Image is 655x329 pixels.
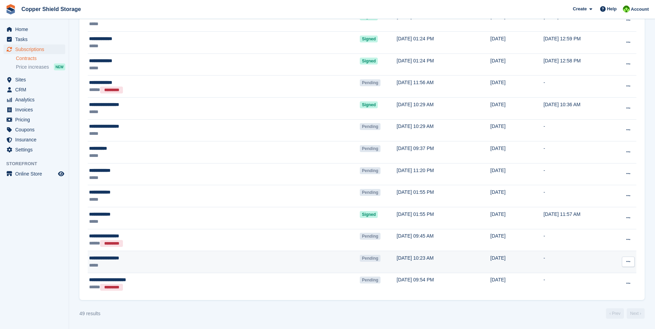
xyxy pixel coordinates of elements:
[397,97,490,119] td: [DATE] 10:29 AM
[490,141,543,163] td: [DATE]
[15,135,57,144] span: Insurance
[490,251,543,273] td: [DATE]
[15,95,57,104] span: Analytics
[490,185,543,207] td: [DATE]
[3,85,65,94] a: menu
[16,64,49,70] span: Price increases
[543,163,610,185] td: -
[15,169,57,179] span: Online Store
[360,189,380,196] span: Pending
[19,3,84,15] a: Copper Shield Storage
[543,119,610,141] td: -
[631,6,649,13] span: Account
[360,101,378,108] span: Signed
[360,255,380,262] span: Pending
[490,119,543,141] td: [DATE]
[6,160,69,167] span: Storefront
[573,6,587,12] span: Create
[605,308,646,319] nav: Page
[397,10,490,32] td: [DATE] 10:59 AM
[397,141,490,163] td: [DATE] 09:37 PM
[6,4,16,14] img: stora-icon-8386f47178a22dfd0bd8f6a31ec36ba5ce8667c1dd55bd0f319d3a0aa187defe.svg
[543,76,610,98] td: -
[490,229,543,251] td: [DATE]
[15,75,57,84] span: Sites
[397,229,490,251] td: [DATE] 09:45 AM
[360,277,380,283] span: Pending
[360,145,380,152] span: Pending
[3,34,65,44] a: menu
[397,207,490,229] td: [DATE] 01:55 PM
[79,310,100,317] div: 49 results
[606,308,624,319] a: Previous
[543,185,610,207] td: -
[15,145,57,154] span: Settings
[623,6,630,12] img: Stephanie Wirhanowicz
[360,79,380,86] span: Pending
[543,32,610,54] td: [DATE] 12:59 PM
[15,85,57,94] span: CRM
[490,10,543,32] td: [DATE]
[397,163,490,185] td: [DATE] 11:20 PM
[490,273,543,295] td: [DATE]
[490,97,543,119] td: [DATE]
[3,44,65,54] a: menu
[15,44,57,54] span: Subscriptions
[360,211,378,218] span: Signed
[360,58,378,64] span: Signed
[543,97,610,119] td: [DATE] 10:36 AM
[490,207,543,229] td: [DATE]
[397,273,490,295] td: [DATE] 09:54 PM
[15,24,57,34] span: Home
[360,36,378,42] span: Signed
[397,76,490,98] td: [DATE] 11:56 AM
[3,135,65,144] a: menu
[543,141,610,163] td: -
[397,53,490,76] td: [DATE] 01:24 PM
[360,233,380,240] span: Pending
[543,229,610,251] td: -
[54,63,65,70] div: NEW
[3,24,65,34] a: menu
[57,170,65,178] a: Preview store
[360,123,380,130] span: Pending
[397,119,490,141] td: [DATE] 10:29 AM
[360,167,380,174] span: Pending
[3,105,65,114] a: menu
[490,163,543,185] td: [DATE]
[543,251,610,273] td: -
[607,6,617,12] span: Help
[15,125,57,134] span: Coupons
[16,63,65,71] a: Price increases NEW
[490,76,543,98] td: [DATE]
[397,185,490,207] td: [DATE] 01:55 PM
[543,273,610,295] td: -
[543,207,610,229] td: [DATE] 11:57 AM
[3,125,65,134] a: menu
[543,10,610,32] td: [DATE] 07:08 AM
[397,251,490,273] td: [DATE] 10:23 AM
[3,75,65,84] a: menu
[15,105,57,114] span: Invoices
[3,95,65,104] a: menu
[490,53,543,76] td: [DATE]
[16,55,65,62] a: Contracts
[490,32,543,54] td: [DATE]
[3,115,65,124] a: menu
[3,145,65,154] a: menu
[15,115,57,124] span: Pricing
[397,32,490,54] td: [DATE] 01:24 PM
[3,169,65,179] a: menu
[543,53,610,76] td: [DATE] 12:58 PM
[627,308,645,319] a: Next
[15,34,57,44] span: Tasks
